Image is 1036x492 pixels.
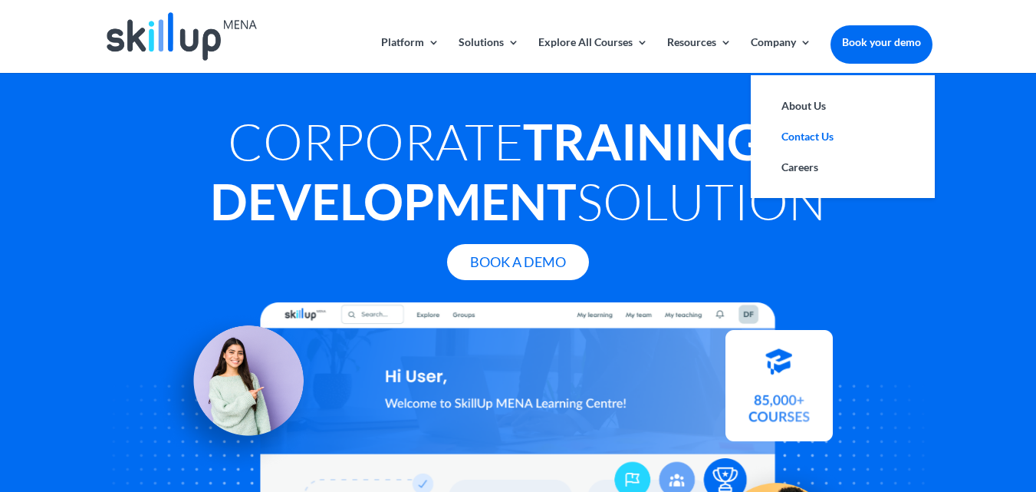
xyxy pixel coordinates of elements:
[725,337,833,448] img: Courses library - SkillUp MENA
[447,244,589,280] a: Book A Demo
[830,25,932,59] a: Book your demo
[153,309,319,474] img: Learning Management Solution - SkillUp
[766,152,919,183] a: Careers
[538,37,648,73] a: Explore All Courses
[959,418,1036,492] iframe: Chat Widget
[107,12,257,61] img: Skillup Mena
[104,111,932,239] h1: Corporate Solution
[210,111,808,231] strong: Training & Development
[381,37,439,73] a: Platform
[667,37,732,73] a: Resources
[751,37,811,73] a: Company
[766,121,919,152] a: Contact Us
[459,37,519,73] a: Solutions
[766,91,919,121] a: About Us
